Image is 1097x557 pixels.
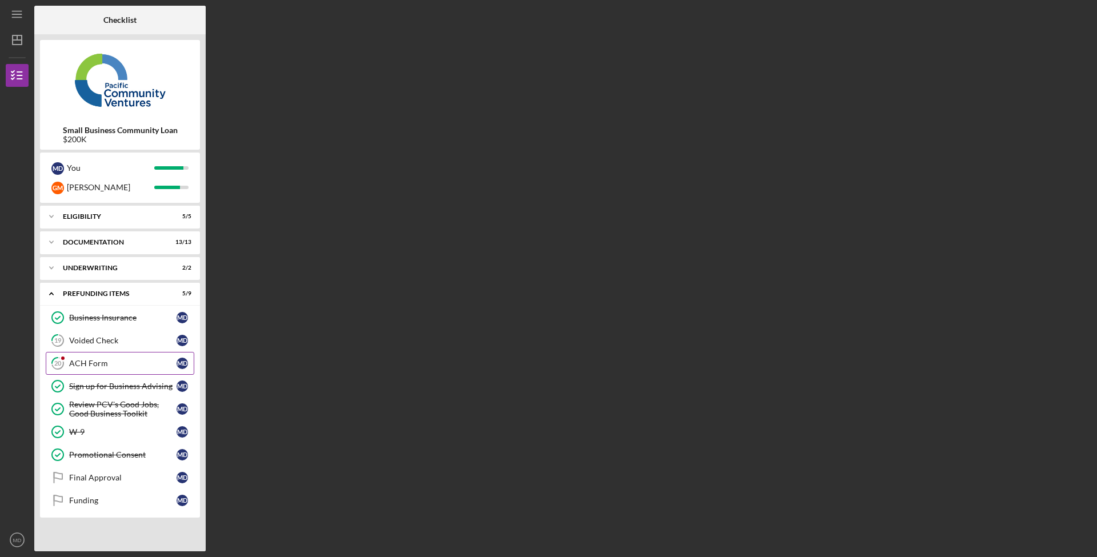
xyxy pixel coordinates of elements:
div: 2 / 2 [171,265,191,271]
div: G M [51,182,64,194]
div: M D [177,495,188,506]
div: Underwriting [63,265,163,271]
b: Small Business Community Loan [63,126,178,135]
div: M D [51,162,64,175]
a: Promotional ConsentMD [46,443,194,466]
div: ACH Form [69,359,177,368]
img: Product logo [40,46,200,114]
a: Business InsuranceMD [46,306,194,329]
div: Documentation [63,239,163,246]
div: W-9 [69,427,177,436]
div: M D [177,335,188,346]
div: Sign up for Business Advising [69,382,177,391]
text: MD [13,537,22,543]
div: M D [177,358,188,369]
div: 13 / 13 [171,239,191,246]
a: 20ACH FormMD [46,352,194,375]
div: M D [177,472,188,483]
b: Checklist [103,15,137,25]
div: Promotional Consent [69,450,177,459]
div: M D [177,380,188,392]
div: M D [177,312,188,323]
tspan: 19 [54,337,62,344]
div: 5 / 9 [171,290,191,297]
div: 5 / 5 [171,213,191,220]
div: Funding [69,496,177,505]
div: Voided Check [69,336,177,345]
div: Prefunding Items [63,290,163,297]
div: M D [177,426,188,438]
a: 19Voided CheckMD [46,329,194,352]
div: M D [177,449,188,460]
div: Review PCV's Good Jobs, Good Business Toolkit [69,400,177,418]
a: W-9MD [46,420,194,443]
div: $200K [63,135,178,144]
div: M D [177,403,188,415]
div: [PERSON_NAME] [67,178,154,197]
div: Final Approval [69,473,177,482]
a: Final ApprovalMD [46,466,194,489]
div: Eligibility [63,213,163,220]
a: FundingMD [46,489,194,512]
div: Business Insurance [69,313,177,322]
tspan: 20 [54,360,62,367]
button: MD [6,528,29,551]
a: Sign up for Business AdvisingMD [46,375,194,398]
a: Review PCV's Good Jobs, Good Business ToolkitMD [46,398,194,420]
div: You [67,158,154,178]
